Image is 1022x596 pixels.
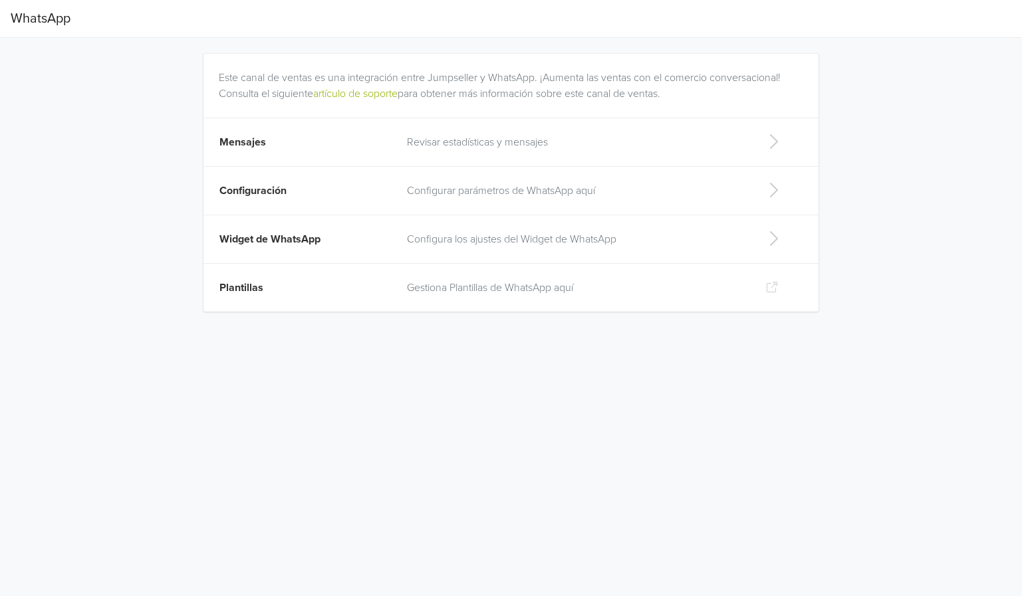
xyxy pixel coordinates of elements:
p: Revisar estadísticas y mensajes [407,134,744,150]
span: Widget de WhatsApp [219,233,320,246]
p: Gestiona Plantillas de WhatsApp aquí [407,280,744,296]
span: Mensajes [219,136,266,149]
span: WhatsApp [11,5,70,32]
a: artículo de soporte [313,87,398,100]
p: Configurar parámetros de WhatsApp aquí [407,183,744,199]
span: Plantillas [219,281,263,294]
div: Este canal de ventas es una integración entre Jumpseller y WhatsApp. ¡Aumenta las ventas con el c... [219,54,809,102]
span: Configuración [219,184,287,197]
p: Configura los ajustes del Widget de WhatsApp [407,231,744,247]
